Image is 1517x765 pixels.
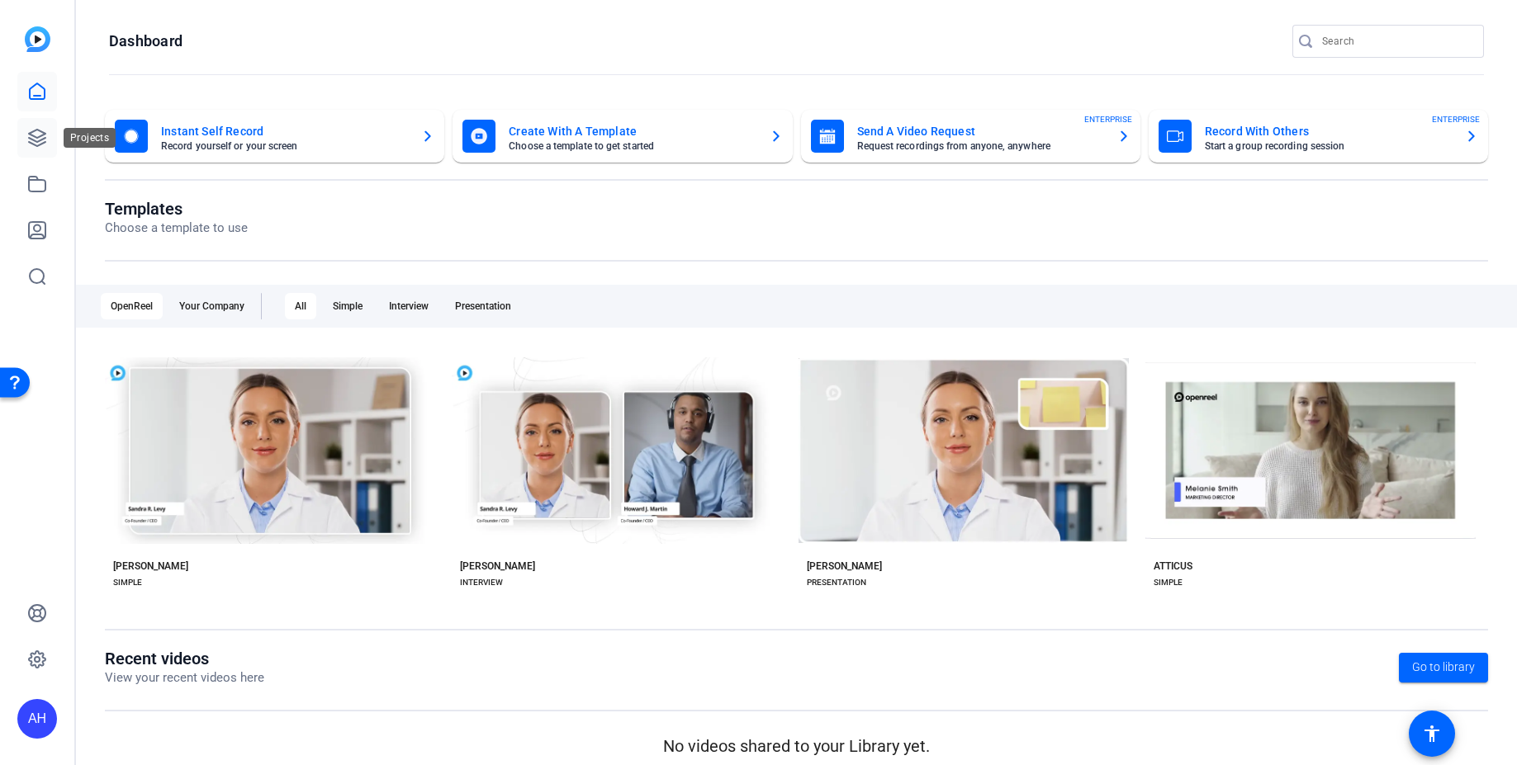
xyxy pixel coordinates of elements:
div: All [285,293,316,319]
span: ENTERPRISE [1432,113,1480,125]
button: Create With A TemplateChoose a template to get started [453,110,792,163]
div: [PERSON_NAME] [460,560,535,573]
div: Projects [64,128,116,148]
div: Your Company [169,293,254,319]
span: Go to library [1412,659,1475,676]
div: ATTICUS [1154,560,1192,573]
div: [PERSON_NAME] [113,560,188,573]
mat-icon: accessibility [1422,724,1442,744]
p: No videos shared to your Library yet. [105,734,1488,758]
img: blue-gradient.svg [25,26,50,52]
input: Search [1322,31,1471,51]
div: Simple [323,293,372,319]
p: View your recent videos here [105,668,264,687]
mat-card-subtitle: Request recordings from anyone, anywhere [857,141,1104,151]
div: PRESENTATION [807,576,866,589]
h1: Dashboard [109,31,183,51]
div: INTERVIEW [460,576,503,589]
button: Send A Video RequestRequest recordings from anyone, anywhereENTERPRISE [801,110,1140,163]
div: Interview [379,293,439,319]
div: SIMPLE [113,576,142,589]
h1: Templates [105,199,248,219]
mat-card-subtitle: Start a group recording session [1205,141,1452,151]
span: ENTERPRISE [1084,113,1132,125]
a: Go to library [1399,653,1488,682]
h1: Recent videos [105,649,264,668]
button: Instant Self RecordRecord yourself or your screen [105,110,444,163]
div: Presentation [445,293,521,319]
mat-card-title: Instant Self Record [161,121,408,141]
mat-card-subtitle: Record yourself or your screen [161,141,408,151]
button: Record With OthersStart a group recording sessionENTERPRISE [1149,110,1488,163]
mat-card-title: Send A Video Request [857,121,1104,141]
mat-card-title: Create With A Template [509,121,756,141]
div: [PERSON_NAME] [807,560,882,573]
div: AH [17,699,57,739]
mat-card-title: Record With Others [1205,121,1452,141]
div: SIMPLE [1154,576,1183,589]
div: OpenReel [101,293,163,319]
p: Choose a template to use [105,219,248,238]
mat-card-subtitle: Choose a template to get started [509,141,756,151]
